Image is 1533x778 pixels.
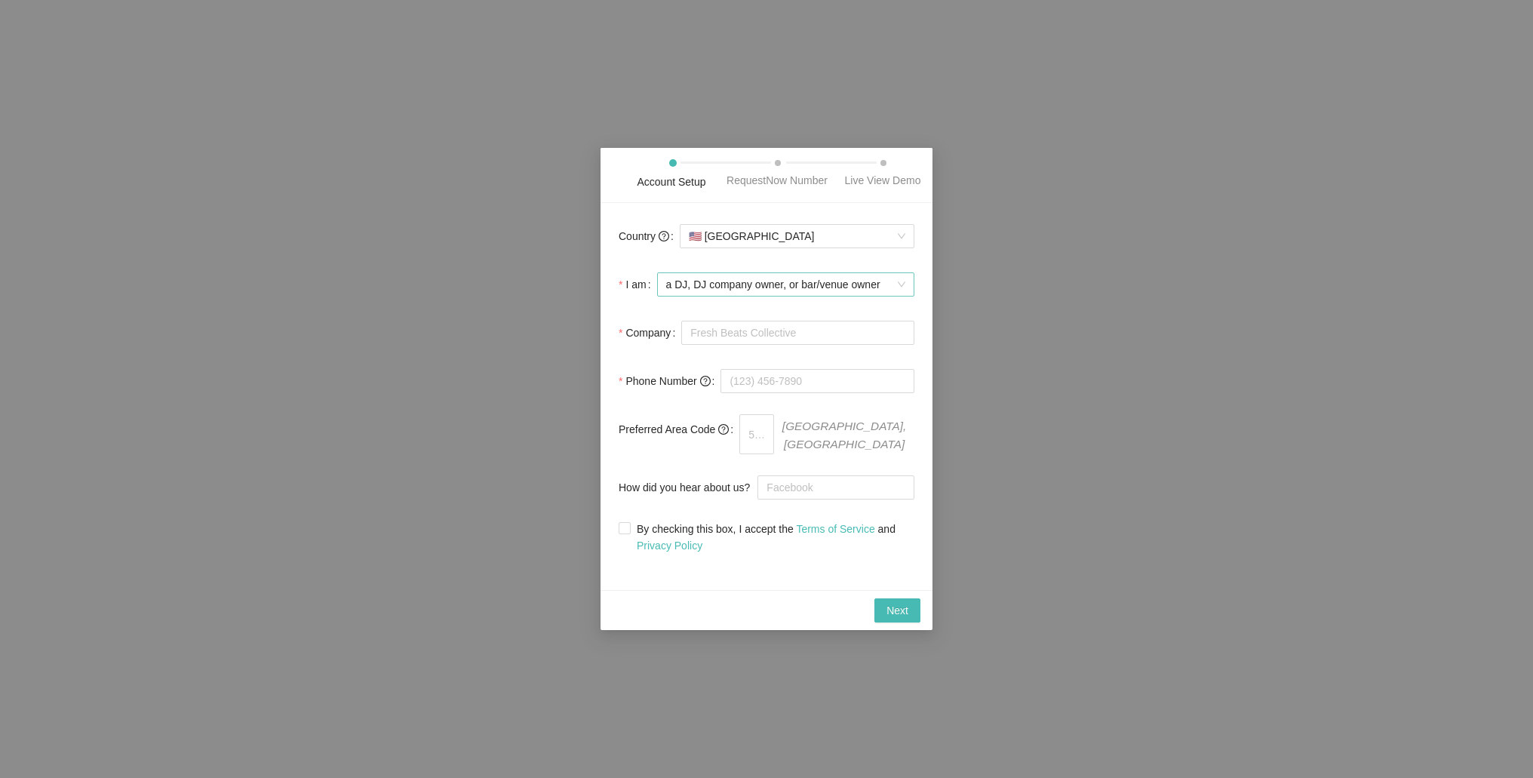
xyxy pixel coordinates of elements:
[619,228,669,244] span: Country
[727,172,828,189] div: RequestNow Number
[637,540,702,552] a: Privacy Policy
[659,231,669,241] span: question-circle
[619,421,729,438] span: Preferred Area Code
[796,523,874,535] a: Terms of Service
[700,376,711,386] span: question-circle
[619,318,681,348] label: Company
[619,269,657,300] label: I am
[625,373,710,389] span: Phone Number
[681,321,914,345] input: Company
[774,414,914,454] span: [GEOGRAPHIC_DATA], [GEOGRAPHIC_DATA]
[886,602,908,619] span: Next
[689,230,702,242] span: 🇺🇸
[739,414,774,454] input: 510
[720,369,914,393] input: (123) 456-7890
[757,475,914,500] input: How did you hear about us?
[689,225,905,248] span: [GEOGRAPHIC_DATA]
[666,273,905,296] span: a DJ, DJ company owner, or bar/venue owner
[619,472,757,503] label: How did you hear about us?
[845,172,921,189] div: Live View Demo
[637,174,705,190] div: Account Setup
[718,424,729,435] span: question-circle
[874,598,920,623] button: Next
[631,521,914,554] span: By checking this box, I accept the and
